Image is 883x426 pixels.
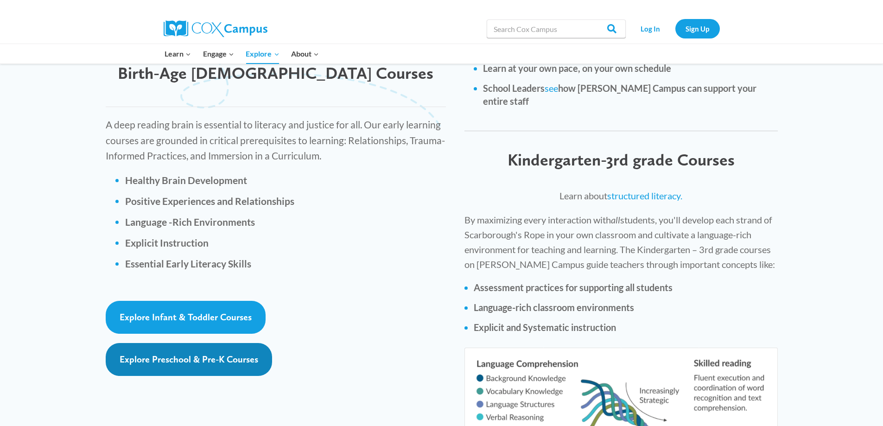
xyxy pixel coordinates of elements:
a: Explore Infant & Toddler Courses [106,301,266,334]
b: Essential Early Literacy Skills [125,258,251,269]
button: Child menu of About [285,44,325,64]
span: Explore Infant & Toddler Courses [120,312,252,323]
a: Explore Preschool & Pre-K Courses [106,343,272,376]
strong: Explicit and Systematic instruction [474,322,616,333]
b: Positive Experiences and Relationships [125,195,294,207]
button: Child menu of Learn [159,44,197,64]
a: Sign Up [675,19,720,38]
strong: Learn at your own pace, on your own schedule [483,63,671,74]
a: Log In [630,19,671,38]
p: By maximizing every interaction with students, you'll develop each strand of Scarborough's Rope i... [464,212,777,272]
strong: School Leaders how [PERSON_NAME] Campus can support your entire staff [483,83,756,107]
p: Learn about [464,188,777,203]
strong: Assessment practices for supporting all students [474,282,673,293]
nav: Primary Navigation [159,44,325,64]
a: see [545,83,558,94]
strong: Language-rich classroom environments [474,302,634,313]
span: Kindergarten-3rd grade Courses [508,150,735,170]
span: Explore Preschool & Pre-K Courses [120,354,258,365]
a: structured literacy. [607,190,682,201]
input: Search Cox Campus [487,19,626,38]
p: A deep reading brain is essential to literacy and justice for all. Our early learning courses are... [106,117,446,164]
i: all [611,214,620,225]
button: Child menu of Explore [240,44,286,64]
b: Explicit Instruction [125,237,209,248]
nav: Secondary Navigation [630,19,720,38]
strong: Healthy Brain Development [125,174,247,186]
span: Birth-Age [DEMOGRAPHIC_DATA] Courses [118,63,433,83]
b: Language -Rich Environments [125,216,255,228]
img: Cox Campus [164,20,267,37]
button: Child menu of Engage [197,44,240,64]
